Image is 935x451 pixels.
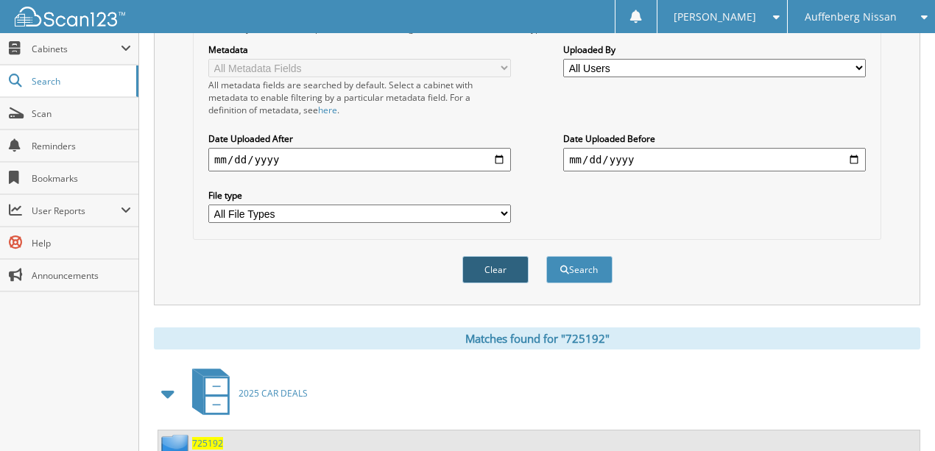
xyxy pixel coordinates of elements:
[15,7,125,26] img: scan123-logo-white.svg
[32,107,131,120] span: Scan
[32,237,131,249] span: Help
[32,205,121,217] span: User Reports
[208,43,511,56] label: Metadata
[32,43,121,55] span: Cabinets
[546,256,613,283] button: Search
[861,380,935,451] iframe: Chat Widget
[32,75,129,88] span: Search
[805,13,897,21] span: Auffenberg Nissan
[208,132,511,145] label: Date Uploaded After
[183,364,308,422] a: 2025 CAR DEALS
[563,132,866,145] label: Date Uploaded Before
[563,148,866,171] input: end
[674,13,756,21] span: [PERSON_NAME]
[239,387,308,399] span: 2025 CAR DEALS
[462,256,529,283] button: Clear
[208,189,511,202] label: File type
[32,269,131,282] span: Announcements
[563,43,866,56] label: Uploaded By
[32,140,131,152] span: Reminders
[154,327,920,349] div: Matches found for "725192"
[208,79,511,116] div: All metadata fields are searched by default. Select a cabinet with metadata to enable filtering b...
[32,172,131,185] span: Bookmarks
[318,104,337,116] a: here
[208,148,511,171] input: start
[192,437,223,450] a: 725192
